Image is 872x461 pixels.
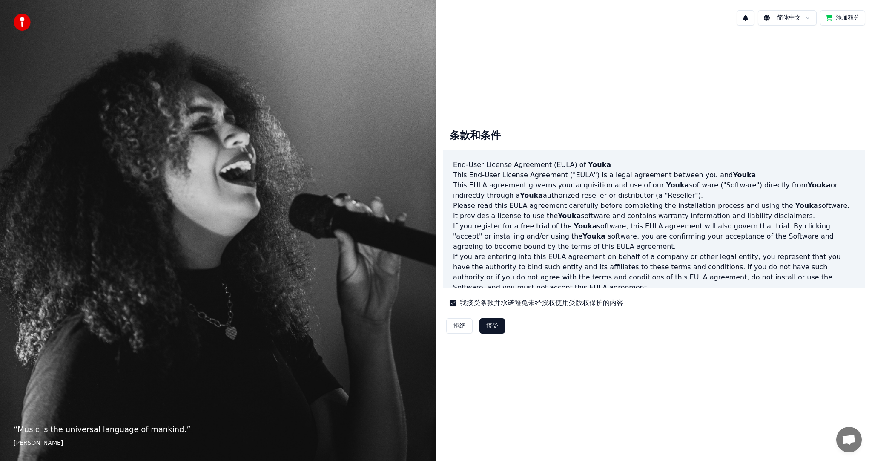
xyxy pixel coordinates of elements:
p: This EULA agreement governs your acquisition and use of our software ("Software") directly from o... [453,180,855,201]
span: Youka [520,191,543,199]
span: Youka [808,181,831,189]
p: If you register for a free trial of the software, this EULA agreement will also govern that trial... [453,221,855,252]
p: Please read this EULA agreement carefully before completing the installation process and using th... [453,201,855,221]
button: 接受 [479,318,505,334]
span: Youka [588,161,611,169]
img: youka [14,14,31,31]
span: Youka [582,232,605,240]
span: Youka [733,171,756,179]
button: 添加积分 [820,10,865,26]
span: Youka [558,212,581,220]
div: 开放式聊天 [836,427,862,452]
p: This End-User License Agreement ("EULA") is a legal agreement between you and [453,170,855,180]
span: Youka [795,202,818,210]
h3: End-User License Agreement (EULA) of [453,160,855,170]
label: 我接受条款并承诺避免未经授权使用受版权保护的内容 [460,298,623,308]
div: 条款和条件 [443,122,508,150]
span: Youka [574,222,597,230]
p: If you are entering into this EULA agreement on behalf of a company or other legal entity, you re... [453,252,855,293]
p: “ Music is the universal language of mankind. ” [14,424,422,435]
span: Youka [666,181,689,189]
button: 拒绝 [446,318,473,334]
footer: [PERSON_NAME] [14,439,422,447]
